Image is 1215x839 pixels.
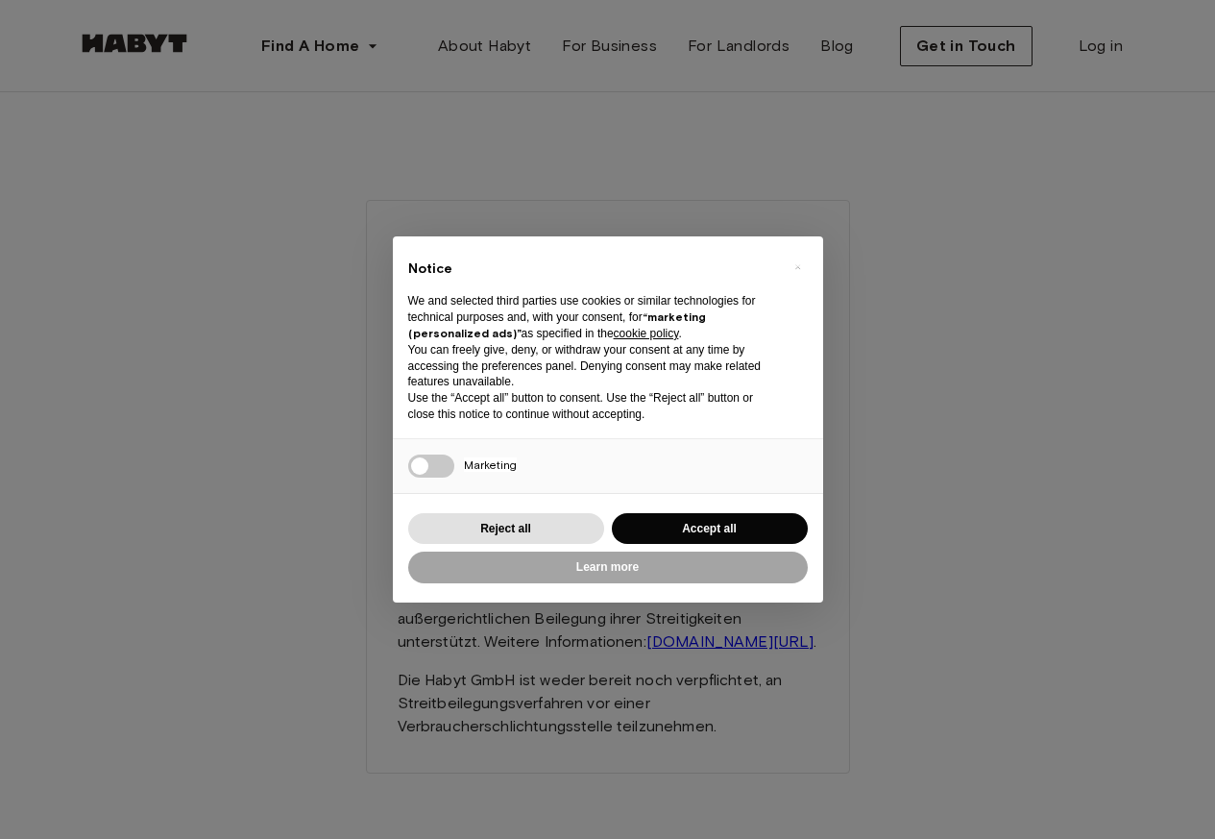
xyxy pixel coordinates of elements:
[408,259,777,279] h2: Notice
[408,552,808,583] button: Learn more
[464,457,517,472] span: Marketing
[612,513,808,545] button: Accept all
[614,327,679,340] a: cookie policy
[408,293,777,341] p: We and selected third parties use cookies or similar technologies for technical purposes and, wit...
[408,390,777,423] p: Use the “Accept all” button to consent. Use the “Reject all” button or close this notice to conti...
[783,252,814,283] button: Close this notice
[408,309,706,340] strong: “marketing (personalized ads)”
[408,513,604,545] button: Reject all
[794,256,801,279] span: ×
[408,342,777,390] p: You can freely give, deny, or withdraw your consent at any time by accessing the preferences pane...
